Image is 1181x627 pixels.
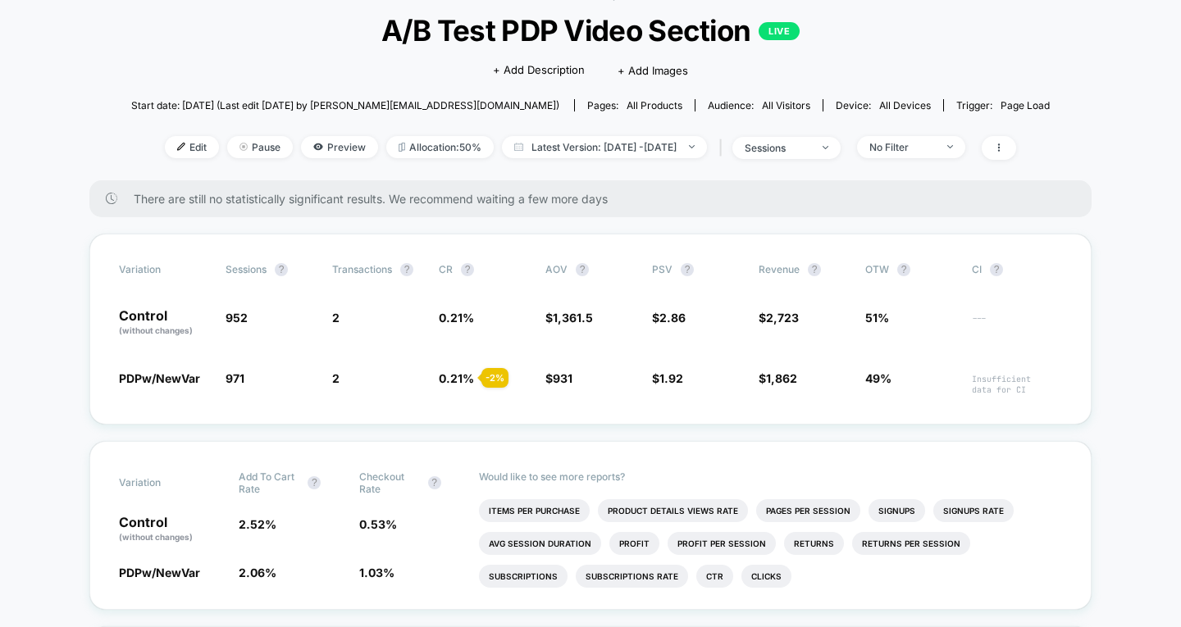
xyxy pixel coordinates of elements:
span: 0.21 % [439,311,474,325]
li: Returns Per Session [852,532,970,555]
span: PDPw/NewVar [119,371,200,385]
span: PDPw/NewVar [119,566,200,579]
div: Pages: [587,99,682,111]
span: all products [627,99,682,111]
button: ? [461,263,474,276]
li: Subscriptions [479,565,568,588]
span: All Visitors [762,99,810,111]
li: Profit Per Session [668,532,776,555]
li: Pages Per Session [756,499,860,522]
p: Would like to see more reports? [479,470,1062,483]
span: Insufficient data for CI [972,374,1062,395]
li: Ctr [696,565,733,588]
div: - 2 % [481,368,508,388]
span: Sessions [226,263,267,275]
div: sessions [745,142,810,154]
li: Profit [609,532,659,555]
span: 1,862 [766,371,797,385]
span: $ [759,371,797,385]
span: $ [652,311,686,325]
li: Product Details Views Rate [598,499,748,522]
button: ? [308,476,321,489]
button: ? [808,263,821,276]
span: 2.06 % [239,566,276,579]
span: Pause [227,136,293,158]
span: Start date: [DATE] (Last edit [DATE] by [PERSON_NAME][EMAIL_ADDRESS][DOMAIN_NAME]) [131,99,559,111]
span: Allocation: 50% [386,136,494,158]
button: ? [576,263,589,276]
li: Clicks [741,565,791,588]
button: ? [275,263,288,276]
span: 952 [226,311,248,325]
span: 2,723 [766,311,799,325]
img: rebalance [399,143,405,152]
span: 2.86 [659,311,686,325]
span: 1.92 [659,371,683,385]
li: Signups [869,499,925,522]
img: end [947,145,953,148]
div: No Filter [869,141,935,153]
span: Preview [301,136,378,158]
span: $ [759,311,799,325]
span: 2 [332,311,340,325]
button: ? [400,263,413,276]
span: + Add Description [493,62,585,79]
span: 51% [865,311,889,325]
span: | [715,136,732,160]
img: end [239,143,248,151]
p: Control [119,309,209,337]
span: Checkout Rate [359,470,420,495]
span: 2.52 % [239,517,276,531]
p: LIVE [759,22,800,40]
span: Transactions [332,263,392,275]
span: A/B Test PDP Video Section [177,13,1004,48]
button: ? [681,263,694,276]
li: Returns [784,532,844,555]
span: CI [972,263,1062,276]
img: end [689,145,695,148]
span: PSV [652,263,673,275]
span: 49% [865,371,891,385]
div: Trigger: [956,99,1050,111]
p: Control [119,516,222,543]
div: Audience: [708,99,810,111]
button: ? [990,263,1003,276]
span: Add To Cart Rate [239,470,299,495]
span: CR [439,263,453,275]
span: 0.21 % [439,371,474,385]
li: Subscriptions Rate [576,565,688,588]
span: 0.53 % [359,517,397,531]
span: $ [652,371,683,385]
span: (without changes) [119,532,193,542]
li: Signups Rate [933,499,1014,522]
li: Items Per Purchase [479,499,590,522]
span: --- [972,313,1062,337]
span: Page Load [1001,99,1050,111]
span: AOV [545,263,568,275]
span: Edit [165,136,219,158]
span: 931 [553,371,572,385]
span: $ [545,371,572,385]
img: edit [177,143,185,151]
span: (without changes) [119,325,193,335]
li: Avg Session Duration [479,532,601,555]
img: calendar [514,143,523,151]
span: Variation [119,263,209,276]
span: $ [545,311,593,325]
span: 1.03 % [359,566,394,579]
span: Device: [823,99,943,111]
span: + Add Images [618,64,688,77]
button: ? [428,476,441,489]
span: Variation [119,470,209,495]
span: OTW [865,263,955,276]
span: 971 [226,371,244,385]
span: all devices [879,99,931,111]
button: ? [897,263,910,276]
span: There are still no statistically significant results. We recommend waiting a few more days [134,192,1059,206]
span: Revenue [759,263,800,275]
img: end [823,146,828,149]
span: 2 [332,371,340,385]
span: Latest Version: [DATE] - [DATE] [502,136,707,158]
span: 1,361.5 [553,311,593,325]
